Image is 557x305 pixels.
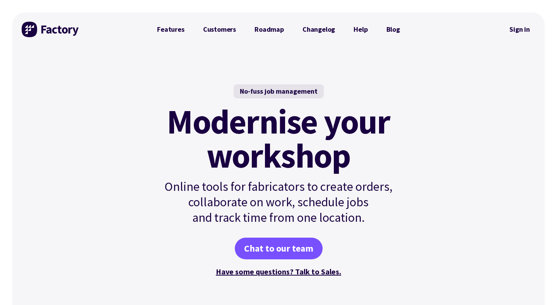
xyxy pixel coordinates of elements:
[377,22,409,37] a: Blog
[504,21,535,38] nav: Secondary Navigation
[148,179,409,225] p: Online tools for fabricators to create orders, collaborate on work, schedule jobs and track time ...
[216,267,341,276] a: Have some questions? Talk to Sales.
[148,22,194,37] a: Features
[167,105,390,173] mark: Modernise your workshop
[148,22,409,37] nav: Primary Navigation
[245,22,293,37] a: Roadmap
[344,22,377,37] a: Help
[504,21,535,38] a: Sign in
[293,22,344,37] a: Changelog
[235,238,323,259] a: Chat to our team
[194,22,245,37] a: Customers
[234,84,324,98] div: No-fuss job management
[22,22,80,37] img: Factory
